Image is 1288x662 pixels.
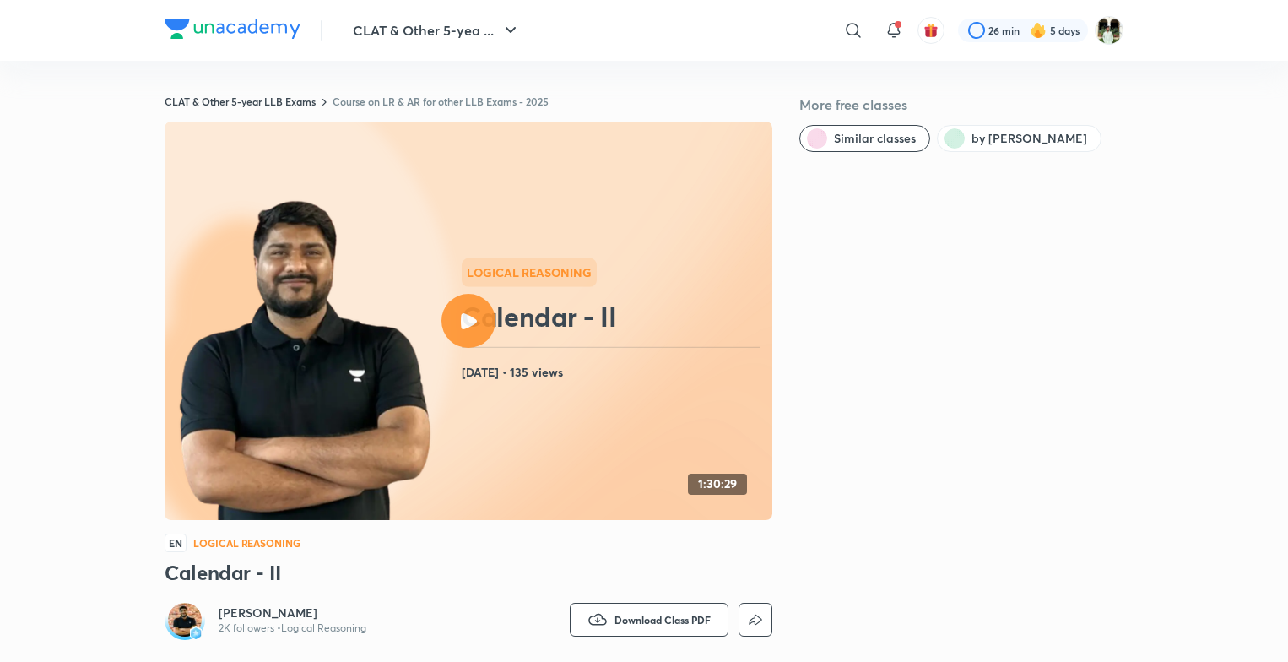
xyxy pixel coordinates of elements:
[923,23,939,38] img: avatar
[462,300,766,334] h2: Calendar - II
[219,621,366,635] p: 2K followers • Logical Reasoning
[165,95,316,108] a: CLAT & Other 5-year LLB Exams
[917,17,944,44] button: avatar
[1095,16,1123,45] img: amit
[799,125,930,152] button: Similar classes
[1030,22,1047,39] img: streak
[971,130,1087,147] span: by Hani Kumar Sharma
[570,603,728,637] button: Download Class PDF
[219,605,366,621] a: [PERSON_NAME]
[834,130,916,147] span: Similar classes
[333,95,549,108] a: Course on LR & AR for other LLB Exams - 2025
[343,14,531,47] button: CLAT & Other 5-yea ...
[165,19,300,43] a: Company Logo
[165,600,205,640] a: Avatarbadge
[937,125,1101,152] button: by Hani Kumar Sharma
[698,477,737,491] h4: 1:30:29
[190,627,202,639] img: badge
[799,95,1123,115] h5: More free classes
[614,613,711,627] span: Download Class PDF
[165,19,300,39] img: Company Logo
[168,603,202,637] img: Avatar
[193,538,300,548] h4: Logical Reasoning
[165,534,187,552] span: EN
[165,559,772,586] h3: Calendar - II
[462,361,766,383] h4: [DATE] • 135 views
